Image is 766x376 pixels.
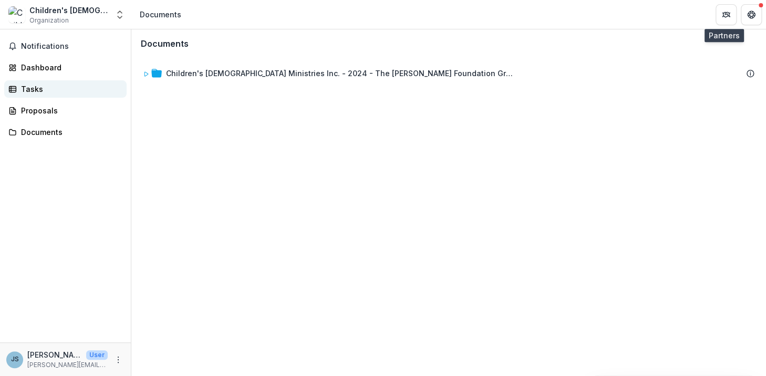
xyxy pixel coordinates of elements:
div: Children's [DEMOGRAPHIC_DATA] Ministries Inc. - 2024 - The [PERSON_NAME] Foundation Grant Proposa... [166,68,513,79]
div: Tasks [21,83,118,95]
p: [PERSON_NAME][EMAIL_ADDRESS][DOMAIN_NAME] [27,360,108,370]
button: Get Help [741,4,762,25]
div: Documents [140,9,181,20]
div: Children's [DEMOGRAPHIC_DATA] Ministries Inc. - 2024 - The [PERSON_NAME] Foundation Grant Proposa... [139,64,759,83]
div: Children's [DEMOGRAPHIC_DATA] Ministries Inc. [29,5,108,16]
nav: breadcrumb [136,7,185,22]
span: Notifications [21,42,122,51]
img: Children's Bible Ministries Inc. [8,6,25,23]
div: Documents [21,127,118,138]
h3: Documents [141,39,189,49]
button: Notifications [4,38,127,55]
button: Partners [716,4,737,25]
button: More [112,353,125,366]
button: Open entity switcher [112,4,127,25]
p: [PERSON_NAME] [27,349,82,360]
p: User [86,350,108,360]
a: Proposals [4,102,127,119]
a: Tasks [4,80,127,98]
div: Dashboard [21,62,118,73]
a: Documents [4,123,127,141]
div: Proposals [21,105,118,116]
a: Dashboard [4,59,127,76]
span: Organization [29,16,69,25]
div: Jamie Simmons [11,356,19,363]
